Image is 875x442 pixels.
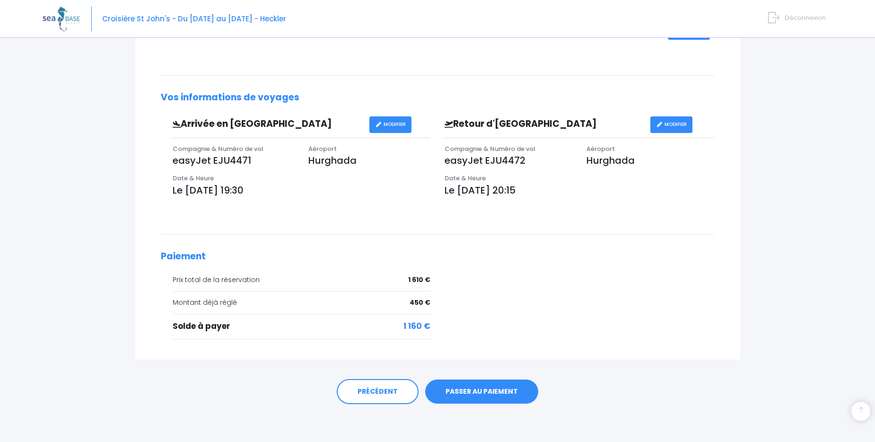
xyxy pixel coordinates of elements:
[166,119,370,130] h3: Arrivée en [GEOGRAPHIC_DATA]
[408,275,430,285] span: 1 610 €
[410,298,430,308] span: 450 €
[161,92,715,103] h2: Vos informations de voyages
[173,153,295,168] p: easyJet EJU4471
[650,116,692,133] a: MODIFIER
[308,144,337,153] span: Aéroport
[337,379,419,405] a: PRÉCÉDENT
[102,14,286,24] span: Croisière St John's - Du [DATE] au [DATE] - Heckler
[173,320,431,333] div: Solde à payer
[445,153,572,168] p: easyJet EJU4472
[445,144,535,153] span: Compagnie & Numéro de vol
[369,116,411,133] a: MODIFIER
[445,174,486,183] span: Date & Heure
[425,380,538,404] a: PASSER AU PAIEMENT
[785,13,826,22] span: Déconnexion
[173,183,431,197] p: Le [DATE] 19:30
[173,298,431,308] div: Montant déjà réglé
[437,119,650,130] h3: Retour d'[GEOGRAPHIC_DATA]
[403,320,430,333] span: 1 160 €
[173,144,263,153] span: Compagnie & Numéro de vol
[161,251,715,262] h2: Paiement
[173,275,431,285] div: Prix total de la réservation
[173,174,214,183] span: Date & Heure
[586,144,615,153] span: Aéroport
[445,183,715,197] p: Le [DATE] 20:15
[308,153,430,168] p: Hurghada
[586,153,714,168] p: Hurghada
